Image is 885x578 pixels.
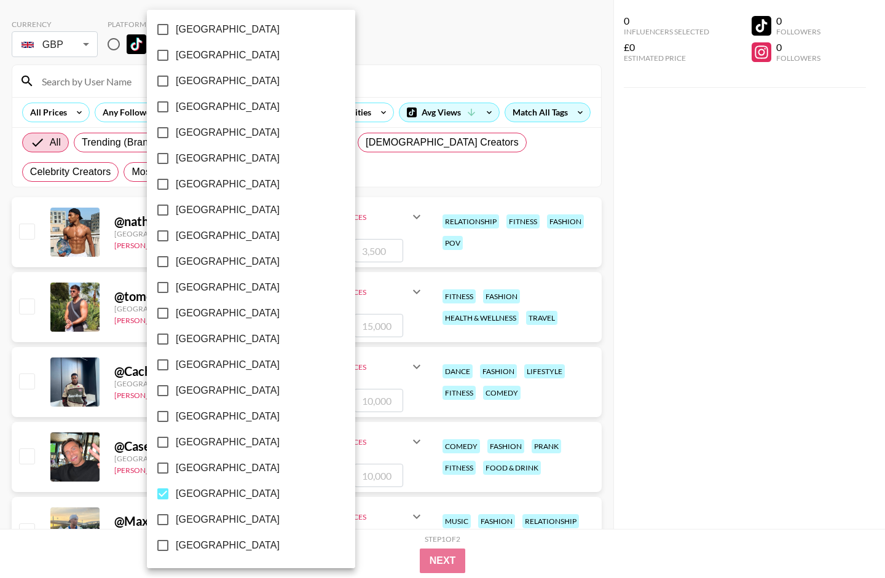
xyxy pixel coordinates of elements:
[176,22,280,37] span: [GEOGRAPHIC_DATA]
[176,512,280,527] span: [GEOGRAPHIC_DATA]
[176,280,280,295] span: [GEOGRAPHIC_DATA]
[176,203,280,217] span: [GEOGRAPHIC_DATA]
[176,306,280,321] span: [GEOGRAPHIC_DATA]
[176,486,280,501] span: [GEOGRAPHIC_DATA]
[176,332,280,346] span: [GEOGRAPHIC_DATA]
[176,48,280,63] span: [GEOGRAPHIC_DATA]
[176,100,280,114] span: [GEOGRAPHIC_DATA]
[176,177,280,192] span: [GEOGRAPHIC_DATA]
[824,517,870,563] iframe: Drift Widget Chat Controller
[176,74,280,88] span: [GEOGRAPHIC_DATA]
[176,538,280,553] span: [GEOGRAPHIC_DATA]
[176,461,280,475] span: [GEOGRAPHIC_DATA]
[176,409,280,424] span: [GEOGRAPHIC_DATA]
[176,151,280,166] span: [GEOGRAPHIC_DATA]
[176,254,280,269] span: [GEOGRAPHIC_DATA]
[176,228,280,243] span: [GEOGRAPHIC_DATA]
[176,357,280,372] span: [GEOGRAPHIC_DATA]
[176,383,280,398] span: [GEOGRAPHIC_DATA]
[176,125,280,140] span: [GEOGRAPHIC_DATA]
[176,435,280,450] span: [GEOGRAPHIC_DATA]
